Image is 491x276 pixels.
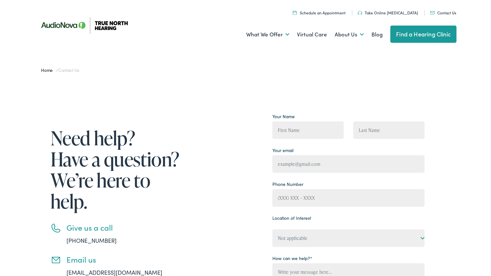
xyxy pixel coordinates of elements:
a: What We Offer [246,23,289,46]
a: Find a Hearing Clinic [390,26,456,43]
a: Schedule an Appointment [293,10,346,15]
a: Contact Us [430,10,456,15]
img: Icon symbolizing a calendar in color code ffb348 [293,11,297,15]
label: Your email [272,147,293,154]
input: First Name [272,121,344,139]
label: Location of Interest [272,215,311,221]
a: [PHONE_NUMBER] [66,236,117,244]
a: Home [41,67,56,73]
a: Virtual Care [297,23,327,46]
input: Last Name [353,121,425,139]
label: Your Name [272,113,295,120]
img: Headphones icon in color code ffb348 [358,11,362,15]
h1: Need help? Have a question? We’re here to help. [51,127,182,212]
input: (XXX) XXX - XXXX [272,189,425,207]
h3: Give us a call [66,223,182,232]
a: Take Online [MEDICAL_DATA] [358,10,418,15]
a: About Us [335,23,364,46]
input: example@gmail.com [272,155,425,173]
img: Mail icon in color code ffb348, used for communication purposes [430,11,435,14]
a: Blog [371,23,383,46]
span: Contact Us [58,67,79,73]
h3: Email us [66,255,182,264]
label: Phone Number [272,181,303,188]
span: / [41,67,79,73]
label: How can we help? [272,255,312,262]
